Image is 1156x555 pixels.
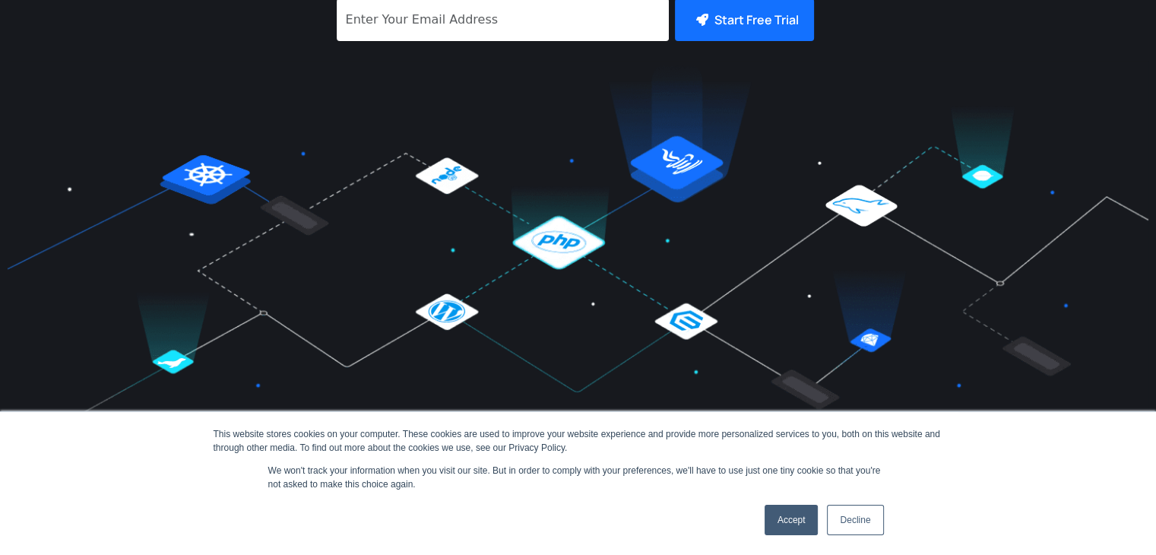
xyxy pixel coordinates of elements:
a: Decline [827,505,883,535]
a: Accept [765,505,819,535]
p: We won't track your information when you visit our site. But in order to comply with your prefere... [268,464,888,491]
div: This website stores cookies on your computer. These cookies are used to improve your website expe... [214,427,943,455]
